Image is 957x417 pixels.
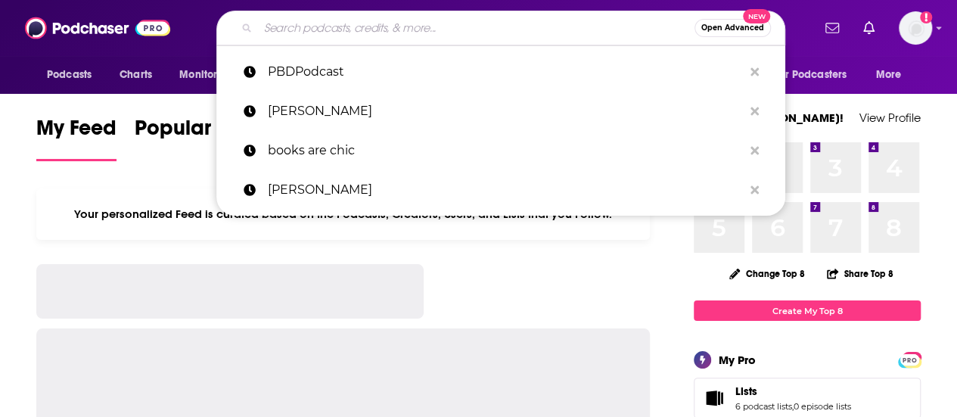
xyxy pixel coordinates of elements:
button: Share Top 8 [826,259,894,288]
p: hank garner [268,92,743,131]
span: Open Advanced [701,24,764,32]
a: Show notifications dropdown [857,15,881,41]
button: open menu [865,61,921,89]
a: My Feed [36,115,117,161]
span: Logged in as sierra.swanson [899,11,932,45]
span: Lists [735,384,757,398]
span: Popular Feed [135,115,263,150]
span: More [876,64,902,86]
a: books are chic [216,131,785,170]
button: open menu [169,61,253,89]
a: Popular Feed [135,115,263,161]
a: [PERSON_NAME] [216,92,785,131]
input: Search podcasts, credits, & more... [258,16,694,40]
button: open menu [764,61,868,89]
img: Podchaser - Follow, Share and Rate Podcasts [25,14,170,42]
a: PBDPodcast [216,52,785,92]
a: 0 episode lists [794,401,851,412]
a: [PERSON_NAME] [216,170,785,210]
a: Charts [110,61,161,89]
button: Change Top 8 [720,264,814,283]
a: Show notifications dropdown [819,15,845,41]
button: Open AdvancedNew [694,19,771,37]
img: User Profile [899,11,932,45]
span: New [743,9,770,23]
p: books are chic [268,131,743,170]
span: Podcasts [47,64,92,86]
span: , [792,401,794,412]
span: Monitoring [179,64,233,86]
div: Your personalized Feed is curated based on the Podcasts, Creators, Users, and Lists that you Follow. [36,188,650,240]
span: My Feed [36,115,117,150]
svg: Add a profile image [920,11,932,23]
span: PRO [900,354,918,366]
button: open menu [36,61,111,89]
a: 6 podcast lists [735,401,792,412]
a: PRO [900,353,918,365]
p: jordan harbinger [268,170,743,210]
span: Charts [120,64,152,86]
div: Search podcasts, credits, & more... [216,11,785,45]
span: For Podcasters [774,64,847,86]
a: Create My Top 8 [694,300,921,321]
p: PBDPodcast [268,52,743,92]
a: Lists [735,384,851,398]
a: View Profile [859,110,921,125]
a: Lists [699,387,729,409]
button: Show profile menu [899,11,932,45]
div: My Pro [719,353,756,367]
